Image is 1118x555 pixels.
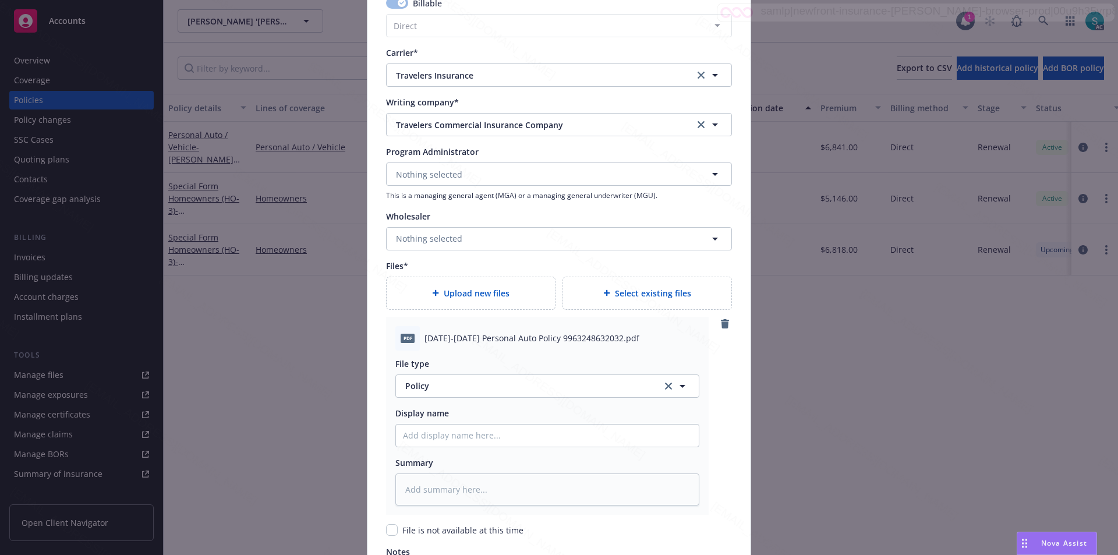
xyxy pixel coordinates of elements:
a: clear selection [694,68,708,82]
span: Nothing selected [396,232,462,245]
span: Travelers Insurance [396,69,677,82]
div: Upload new files [386,277,556,310]
span: Summary [395,457,433,468]
span: File is not available at this time [402,525,523,536]
span: This is a managing general agent (MGA) or a managing general underwriter (MGU). [386,190,732,200]
button: Nothing selected [386,227,732,250]
button: Travelers Commercial Insurance Companyclear selection [386,113,732,136]
div: Select existing files [562,277,732,310]
button: Nothing selected [386,162,732,186]
span: Nova Assist [1041,538,1087,548]
span: Program Administrator [386,146,479,157]
span: Writing company* [386,97,459,108]
span: pdf [401,334,415,342]
span: Display name [395,408,449,419]
span: Wholesaler [386,211,430,222]
span: File type [395,358,429,369]
a: clear selection [694,118,708,132]
button: Travelers Insuranceclear selection [386,63,732,87]
span: Upload new files [444,287,510,299]
span: Travelers Commercial Insurance Company [396,119,677,131]
a: clear selection [661,379,675,393]
span: Policy [405,380,649,392]
button: Nova Assist [1017,532,1097,555]
button: Policyclear selection [395,374,699,398]
span: [DATE]-[DATE] Personal Auto Policy 9963248632032.pdf [424,332,639,344]
span: Select existing files [615,287,691,299]
div: Drag to move [1017,532,1032,554]
input: Add display name here... [396,425,699,447]
span: Carrier* [386,47,418,58]
span: Nothing selected [396,168,462,181]
a: remove [718,317,732,331]
span: Files* [386,260,408,271]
